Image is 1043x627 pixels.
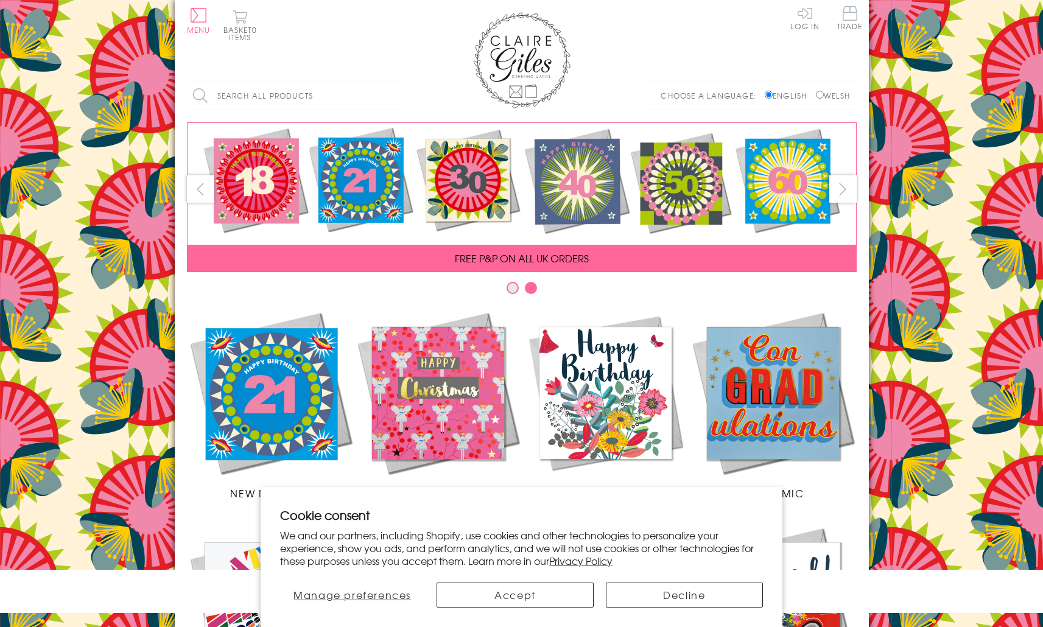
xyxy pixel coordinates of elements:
span: Manage preferences [293,587,411,602]
a: Birthdays [522,309,689,500]
p: We and our partners, including Shopify, use cookies and other technologies to personalize your ex... [280,529,763,567]
a: Academic [689,309,857,500]
button: Menu [187,8,211,33]
button: Carousel Page 2 (Current Slide) [525,282,537,294]
a: Christmas [354,309,522,500]
a: New Releases [187,309,354,500]
span: Birthdays [576,486,634,500]
button: prev [187,175,214,203]
span: FREE P&P ON ALL UK ORDERS [455,251,589,265]
span: Academic [742,486,804,500]
button: Manage preferences [280,583,424,608]
a: Trade [837,6,863,32]
p: Choose a language: [661,90,762,101]
span: Christmas [407,486,469,500]
div: Carousel Pagination [187,281,857,300]
label: English [765,90,813,101]
span: Menu [187,24,211,35]
span: Trade [837,6,863,30]
label: Welsh [816,90,851,101]
span: 0 items [229,24,257,43]
span: New Releases [230,486,310,500]
img: Claire Giles Greetings Cards [473,12,571,108]
h2: Cookie consent [280,506,763,524]
button: next [829,175,857,203]
input: English [765,91,773,99]
input: Welsh [816,91,824,99]
button: Decline [606,583,763,608]
input: Search [388,82,400,110]
a: Privacy Policy [549,553,613,568]
input: Search all products [187,82,400,110]
button: Carousel Page 1 [507,282,519,294]
a: Log In [790,6,820,30]
button: Basket0 items [223,10,257,41]
button: Accept [437,583,594,608]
